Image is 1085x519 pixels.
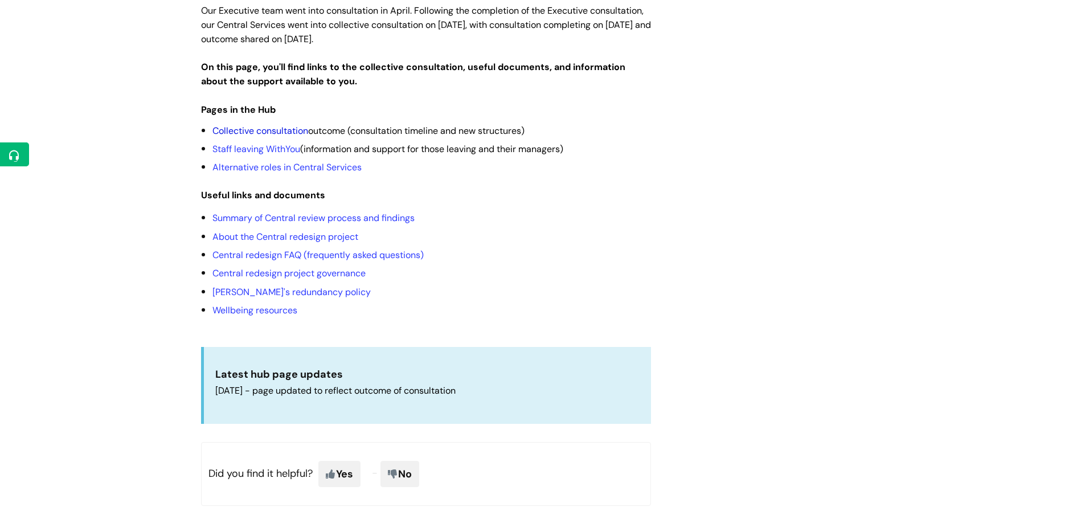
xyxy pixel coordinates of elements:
span: (information and support for those leaving and their managers) [212,143,563,155]
a: Collective consultation [212,125,308,137]
a: Summary of Central review process and findings [212,212,415,224]
a: Central redesign project governance [212,267,366,279]
a: Staff leaving WithYou [212,143,300,155]
span: Our Executive team went into consultation in April. Following the completion of the Executive con... [201,5,651,45]
p: Did you find it helpful? [201,442,651,506]
a: About the Central redesign project [212,231,358,243]
a: [PERSON_NAME]'s redundancy policy [212,286,371,298]
a: Wellbeing resources [212,304,297,316]
span: [DATE] - page updated to reflect outcome of consultation [215,385,456,397]
a: Central redesign FAQ (frequently asked questions) [212,249,424,261]
span: No [380,461,419,487]
strong: Pages in the Hub [201,104,276,116]
strong: Useful links and documents [201,189,325,201]
span: outcome (consultation timeline and new structures) [212,125,525,137]
strong: Latest hub page updates [215,367,343,381]
strong: On this page, you'll find links to the collective consultation, useful documents, and information... [201,61,625,87]
a: Alternative roles in Central Services [212,161,362,173]
span: Yes [318,461,361,487]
